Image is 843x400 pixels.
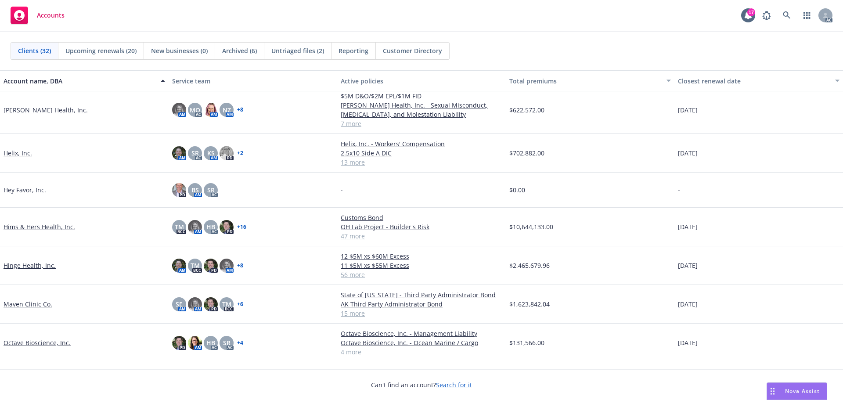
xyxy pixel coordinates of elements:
img: photo [204,297,218,311]
span: NZ [223,105,231,115]
img: photo [172,336,186,350]
span: KS [207,148,215,158]
span: [DATE] [678,148,698,158]
span: [DATE] [678,299,698,309]
a: Customs Bond [341,213,502,222]
div: Account name, DBA [4,76,155,86]
a: + 8 [237,263,243,268]
span: $10,644,133.00 [509,222,553,231]
img: photo [220,259,234,273]
img: photo [220,146,234,160]
a: + 6 [237,302,243,307]
span: Reporting [339,46,368,55]
a: State of [US_STATE] - Third Party Administrator Bond [341,290,502,299]
span: Customer Directory [383,46,442,55]
img: photo [172,259,186,273]
a: + 8 [237,107,243,112]
span: BS [191,185,199,195]
img: photo [172,103,186,117]
div: 17 [747,8,755,16]
img: photo [204,259,218,273]
img: photo [188,336,202,350]
a: Octave Bioscience, Inc. - Management Liability [341,329,502,338]
a: Helix, Inc. - Workers' Compensation [341,139,502,148]
a: + 16 [237,224,246,230]
span: $2,465,679.96 [509,261,550,270]
a: Hinge Health, Inc. [4,261,56,270]
a: [PERSON_NAME] Health, Inc. - Sexual Misconduct, [MEDICAL_DATA], and Molestation Liability [341,101,502,119]
span: SR [223,338,231,347]
a: 11 [GEOGRAPHIC_DATA] $5M xs $55M Excess [341,368,502,377]
img: photo [188,297,202,311]
span: HB [206,338,215,347]
a: Search for it [436,381,472,389]
span: Nova Assist [785,387,820,395]
a: + 2 [237,151,243,156]
a: Hims & Hers Health, Inc. [4,222,75,231]
a: Accounts [7,3,68,28]
div: Active policies [341,76,502,86]
span: [DATE] [678,338,698,347]
a: 13 more [341,158,502,167]
span: SE [176,299,183,309]
img: photo [172,146,186,160]
a: Octave Bioscience, Inc. - Ocean Marine / Cargo [341,338,502,347]
a: Switch app [798,7,816,24]
span: MQ [190,105,200,115]
img: photo [188,220,202,234]
div: Service team [172,76,334,86]
a: OH Lab Project - Builder's Risk [341,222,502,231]
a: $5M D&O/$2M EPL/$1M FID [341,91,502,101]
span: HB [206,222,215,231]
a: [PERSON_NAME] Health, Inc. [4,105,88,115]
button: Service team [169,70,337,91]
a: Hey Favor, Inc. [4,185,46,195]
span: $1,623,842.04 [509,299,550,309]
span: SR [207,185,215,195]
span: Untriaged files (2) [271,46,324,55]
span: $131,566.00 [509,338,544,347]
span: [DATE] [678,261,698,270]
a: 7 more [341,119,502,128]
a: 11 $5M xs $55M Excess [341,261,502,270]
span: Archived (6) [222,46,257,55]
a: 4 more [341,347,502,357]
span: New businesses (0) [151,46,208,55]
button: Total premiums [506,70,674,91]
a: 15 more [341,309,502,318]
span: Accounts [37,12,65,19]
span: Clients (32) [18,46,51,55]
a: + 4 [237,340,243,346]
a: Octave Bioscience, Inc. [4,338,71,347]
div: Closest renewal date [678,76,830,86]
a: Search [778,7,796,24]
span: TM [222,299,231,309]
button: Closest renewal date [674,70,843,91]
div: Total premiums [509,76,661,86]
img: photo [204,103,218,117]
span: Upcoming renewals (20) [65,46,137,55]
img: photo [220,220,234,234]
span: [DATE] [678,222,698,231]
button: Active policies [337,70,506,91]
span: Can't find an account? [371,380,472,389]
a: 47 more [341,231,502,241]
a: Helix, Inc. [4,148,32,158]
span: $0.00 [509,185,525,195]
button: Nova Assist [767,382,827,400]
span: TM [191,261,200,270]
a: AK Third Party Administrator Bond [341,299,502,309]
div: Drag to move [767,383,778,400]
span: TM [175,222,184,231]
span: SR [191,148,199,158]
a: 56 more [341,270,502,279]
a: Report a Bug [758,7,775,24]
span: - [678,185,680,195]
span: [DATE] [678,105,698,115]
img: photo [172,183,186,197]
a: Maven Clinic Co. [4,299,52,309]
